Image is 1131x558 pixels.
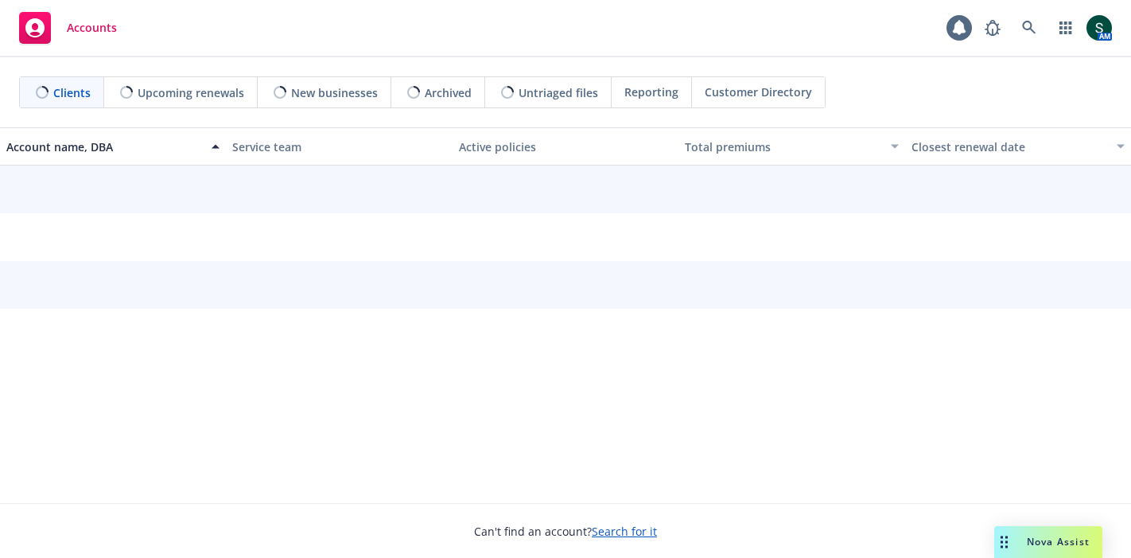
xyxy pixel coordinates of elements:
span: Accounts [67,21,117,34]
span: New businesses [291,84,378,101]
div: Active policies [459,139,672,155]
a: Search [1013,12,1045,44]
img: photo [1086,15,1112,41]
span: Nova Assist [1027,535,1090,548]
button: Total premiums [678,127,904,166]
div: Service team [232,139,445,155]
div: Drag to move [994,526,1014,558]
div: Account name, DBA [6,139,202,155]
span: Untriaged files [519,84,598,101]
a: Search for it [592,524,657,539]
div: Closest renewal date [911,139,1107,155]
button: Active policies [453,127,678,166]
span: Customer Directory [705,84,812,100]
span: Archived [425,84,472,101]
button: Closest renewal date [905,127,1131,166]
a: Report a Bug [977,12,1009,44]
span: Clients [53,84,91,101]
a: Accounts [13,6,123,50]
button: Nova Assist [994,526,1102,558]
a: Switch app [1050,12,1082,44]
span: Can't find an account? [474,523,657,540]
div: Total premiums [685,139,880,155]
span: Reporting [624,84,678,100]
span: Upcoming renewals [138,84,244,101]
button: Service team [226,127,452,166]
